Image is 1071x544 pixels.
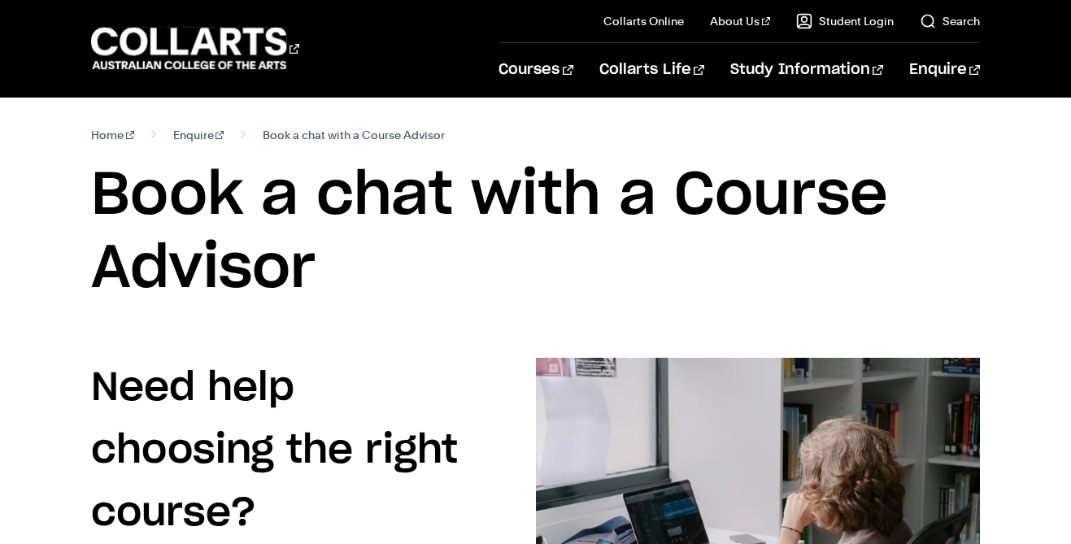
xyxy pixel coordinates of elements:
a: Enquire [909,43,980,97]
a: Collarts Life [599,43,704,97]
span: Book a chat with a Course Advisor [263,124,445,146]
a: Collarts Online [603,13,684,29]
h1: Book a chat with a Course Advisor [91,159,980,306]
a: About Us [710,13,770,29]
a: Study Information [730,43,883,97]
a: Enquire [173,124,224,146]
a: Search [920,13,980,29]
a: Courses [498,43,573,97]
a: Home [91,124,134,146]
a: Student Login [796,13,894,29]
div: Go to homepage [91,25,299,72]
